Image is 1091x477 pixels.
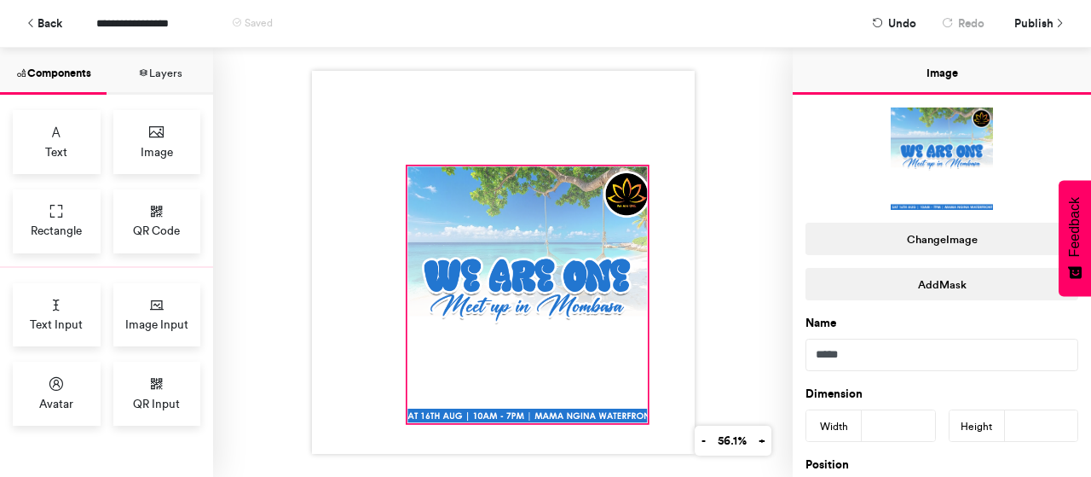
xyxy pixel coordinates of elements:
[133,395,180,412] span: QR Input
[863,9,925,38] button: Undo
[1002,9,1074,38] button: Publish
[805,315,836,332] label: Name
[805,223,1078,255] button: ChangeImage
[806,410,862,443] div: Width
[1006,392,1071,457] iframe: Drift Widget Chat Controller
[752,426,771,456] button: +
[711,426,753,456] button: 56.1%
[805,268,1078,300] button: AddMask
[141,143,173,160] span: Image
[805,457,849,474] label: Position
[695,426,712,456] button: -
[107,48,213,95] button: Layers
[950,410,1005,443] div: Height
[805,386,863,403] label: Dimension
[39,395,73,412] span: Avatar
[1067,197,1082,257] span: Feedback
[30,316,83,333] span: Text Input
[793,48,1091,95] button: Image
[125,316,188,333] span: Image Input
[1059,180,1091,296] button: Feedback - Show survey
[17,9,71,38] button: Back
[1014,9,1053,38] span: Publish
[45,143,67,160] span: Text
[888,9,916,38] span: Undo
[31,222,82,239] span: Rectangle
[133,222,180,239] span: QR Code
[245,17,273,29] span: Saved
